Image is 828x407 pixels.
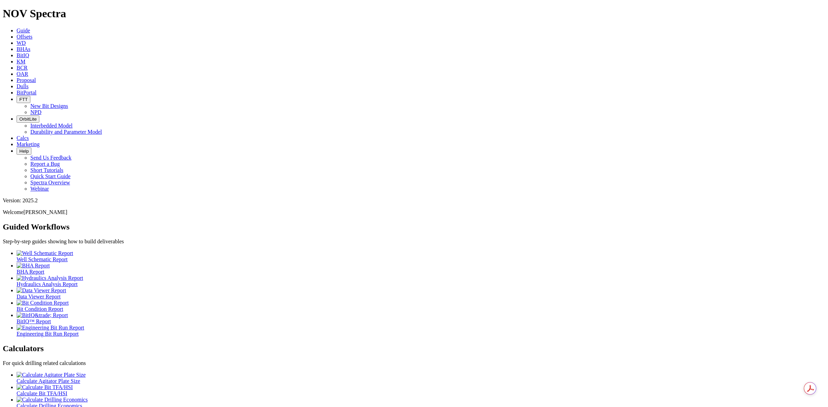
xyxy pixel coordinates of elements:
[17,269,44,275] span: BHA Report
[30,103,68,109] a: New Bit Designs
[30,180,70,185] a: Spectra Overview
[17,300,825,312] a: Bit Condition Report Bit Condition Report
[17,372,86,378] img: Calculate Agitator Plate Size
[17,318,51,324] span: BitIQ™ Report
[17,312,68,318] img: BitIQ&trade; Report
[17,96,30,103] button: FTT
[17,275,825,287] a: Hydraulics Analysis Report Hydraulics Analysis Report
[17,65,28,71] a: BCR
[17,71,28,77] a: OAR
[17,331,79,337] span: Engineering Bit Run Report
[17,312,825,324] a: BitIQ&trade; Report BitIQ™ Report
[30,109,41,115] a: NPD
[30,129,102,135] a: Durability and Parameter Model
[17,115,39,123] button: OrbitLite
[3,7,825,20] h1: NOV Spectra
[17,306,63,312] span: Bit Condition Report
[17,34,32,40] a: Offsets
[30,186,49,192] a: Webinar
[23,209,67,215] span: [PERSON_NAME]
[17,384,73,390] img: Calculate Bit TFA/HSI
[17,141,40,147] a: Marketing
[17,325,825,337] a: Engineering Bit Run Report Engineering Bit Run Report
[17,372,825,384] a: Calculate Agitator Plate Size Calculate Agitator Plate Size
[19,149,29,154] span: Help
[17,256,68,262] span: Well Schematic Report
[17,325,84,331] img: Engineering Bit Run Report
[17,28,30,33] a: Guide
[19,97,28,102] span: FTT
[17,275,83,281] img: Hydraulics Analysis Report
[30,161,60,167] a: Report a Bug
[3,238,825,245] p: Step-by-step guides showing how to build deliverables
[17,397,88,403] img: Calculate Drilling Economics
[17,294,61,299] span: Data Viewer Report
[17,263,50,269] img: BHA Report
[3,344,825,353] h2: Calculators
[17,135,29,141] a: Calcs
[3,360,825,366] p: For quick drilling related calculations
[3,222,825,232] h2: Guided Workflows
[17,90,37,95] a: BitPortal
[17,287,825,299] a: Data Viewer Report Data Viewer Report
[17,384,825,396] a: Calculate Bit TFA/HSI Calculate Bit TFA/HSI
[17,40,26,46] a: WD
[17,147,31,155] button: Help
[17,59,26,64] a: KM
[30,123,72,129] a: Interbedded Model
[17,52,29,58] a: BitIQ
[3,209,825,215] p: Welcome
[17,300,69,306] img: Bit Condition Report
[17,46,30,52] a: BHAs
[17,250,825,262] a: Well Schematic Report Well Schematic Report
[30,167,63,173] a: Short Tutorials
[17,250,73,256] img: Well Schematic Report
[3,197,825,204] div: Version: 2025.2
[17,263,825,275] a: BHA Report BHA Report
[17,83,29,89] a: Dulls
[17,281,78,287] span: Hydraulics Analysis Report
[30,173,70,179] a: Quick Start Guide
[17,287,66,294] img: Data Viewer Report
[30,155,71,161] a: Send Us Feedback
[17,77,36,83] a: Proposal
[19,116,37,122] span: OrbitLite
